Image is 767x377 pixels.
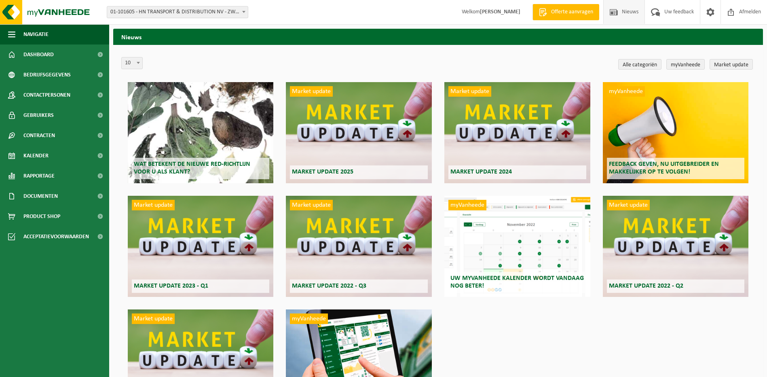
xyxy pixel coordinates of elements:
span: Rapportage [23,166,55,186]
span: Market update [448,86,491,97]
strong: [PERSON_NAME] [480,9,520,15]
span: Market update [290,200,333,210]
span: 10 [121,57,143,69]
span: Contracten [23,125,55,146]
span: Contactpersonen [23,85,70,105]
a: Market update Market update 2022 - Q3 [286,196,431,297]
span: Market update 2023 - Q1 [134,283,208,289]
span: myVanheede [607,86,645,97]
a: Alle categoriën [618,59,661,70]
span: Feedback geven, nu uitgebreider en makkelijker op te volgen! [609,161,719,175]
span: Market update [290,86,333,97]
a: Wat betekent de nieuwe RED-richtlijn voor u als klant? [128,82,273,183]
a: Market update Market update 2025 [286,82,431,183]
span: Acceptatievoorwaarden [23,227,89,247]
a: myVanheede [666,59,705,70]
span: Market update [132,200,175,210]
span: Uw myVanheede kalender wordt vandaag nog beter! [450,275,584,289]
span: Bedrijfsgegevens [23,65,71,85]
span: Gebruikers [23,105,54,125]
h2: Nieuws [113,29,763,44]
span: Wat betekent de nieuwe RED-richtlijn voor u als klant? [134,161,250,175]
a: Market update Market update 2024 [444,82,590,183]
span: Market update 2025 [292,169,353,175]
a: Market update Market update 2023 - Q1 [128,196,273,297]
span: Kalender [23,146,49,166]
span: Market update [607,200,650,210]
a: myVanheede Uw myVanheede kalender wordt vandaag nog beter! [444,196,590,297]
span: myVanheede [448,200,486,210]
span: Documenten [23,186,58,206]
span: 01-101605 - HN TRANSPORT & DISTRIBUTION NV - ZWIJNDRECHT [107,6,248,18]
a: Offerte aanvragen [532,4,599,20]
a: Market update [710,59,753,70]
span: Market update 2022 - Q2 [609,283,683,289]
span: Product Shop [23,206,60,227]
span: Market update 2022 - Q3 [292,283,366,289]
span: myVanheede [290,313,328,324]
a: Market update Market update 2022 - Q2 [603,196,748,297]
span: 10 [122,57,142,69]
span: Navigatie [23,24,49,44]
span: Dashboard [23,44,54,65]
a: myVanheede Feedback geven, nu uitgebreider en makkelijker op te volgen! [603,82,748,183]
span: Market update [132,313,175,324]
span: Offerte aanvragen [549,8,595,16]
span: Market update 2024 [450,169,512,175]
